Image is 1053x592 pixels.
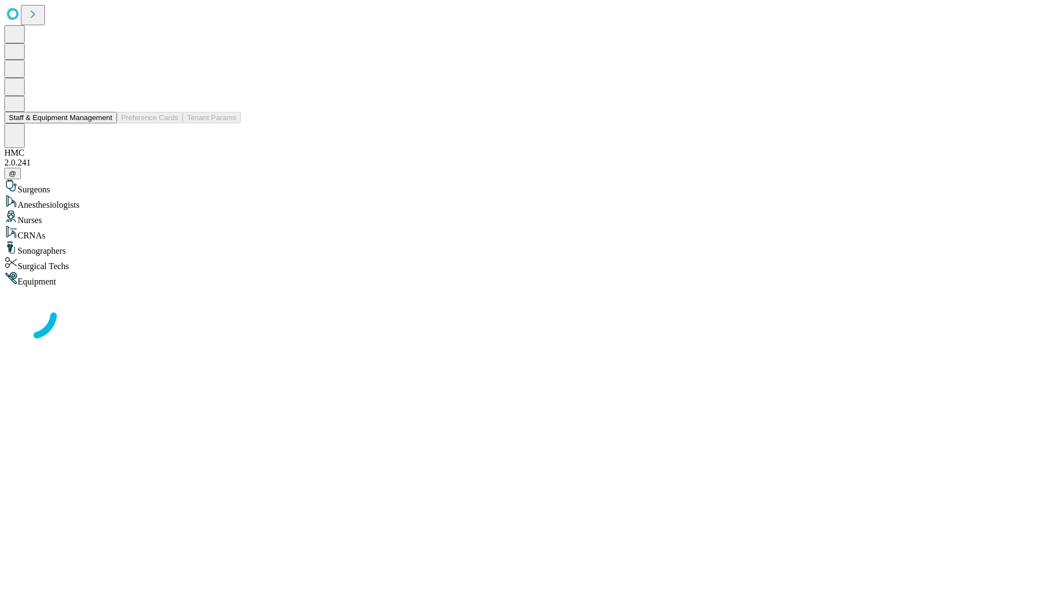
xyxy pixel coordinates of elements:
[4,225,1049,241] div: CRNAs
[4,179,1049,195] div: Surgeons
[4,210,1049,225] div: Nurses
[4,112,117,123] button: Staff & Equipment Management
[4,256,1049,271] div: Surgical Techs
[117,112,183,123] button: Preference Cards
[4,241,1049,256] div: Sonographers
[9,169,16,178] span: @
[4,158,1049,168] div: 2.0.241
[4,271,1049,287] div: Equipment
[4,148,1049,158] div: HMC
[4,168,21,179] button: @
[183,112,241,123] button: Tenant Params
[4,195,1049,210] div: Anesthesiologists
